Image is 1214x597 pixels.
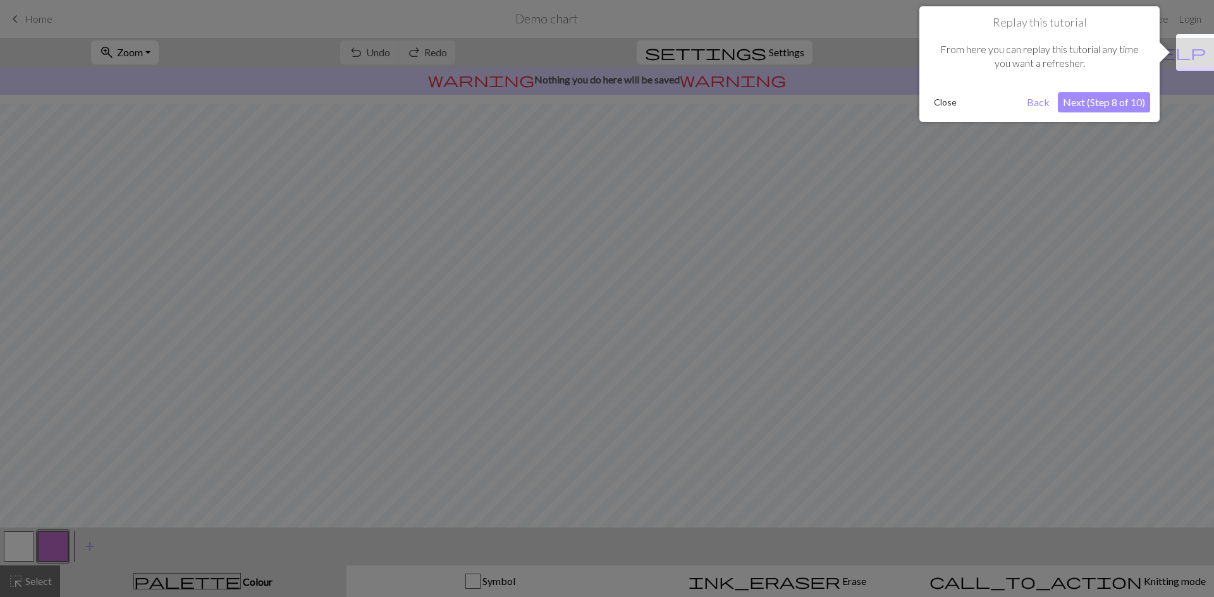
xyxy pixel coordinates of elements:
[929,16,1150,30] h1: Replay this tutorial
[919,6,1160,122] div: Replay this tutorial
[929,93,962,112] button: Close
[1022,92,1055,112] button: Back
[929,30,1150,83] div: From here you can replay this tutorial any time you want a refresher.
[1058,92,1150,112] button: Next (Step 8 of 10)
